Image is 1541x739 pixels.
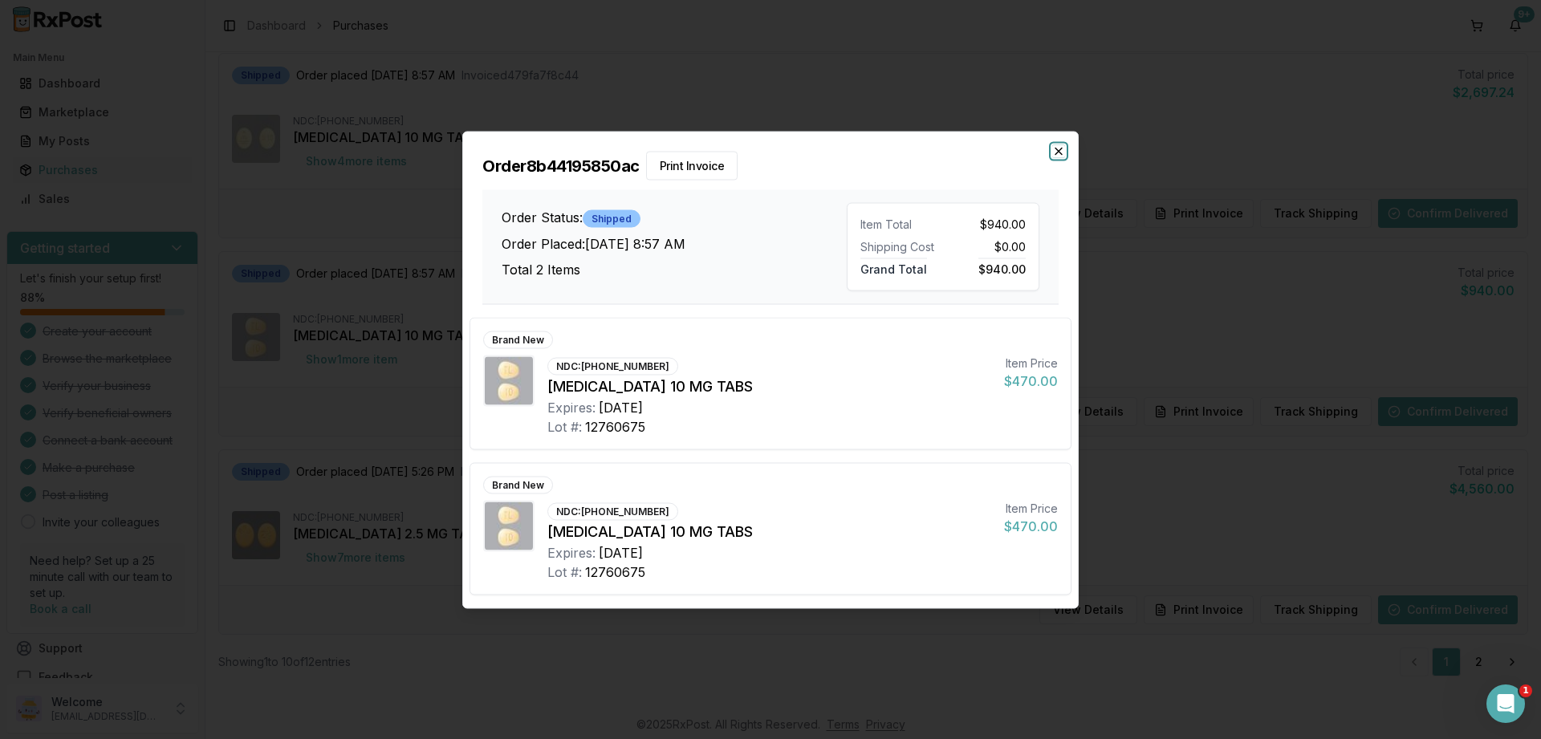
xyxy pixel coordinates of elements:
h3: Total 2 Items [502,260,847,279]
div: Item Price [1004,500,1058,516]
span: $940.00 [980,216,1026,232]
div: Item Total [860,216,937,232]
div: [MEDICAL_DATA] 10 MG TABS [547,375,991,397]
div: Expires: [547,542,596,562]
span: Grand Total [860,258,927,275]
div: NDC: [PHONE_NUMBER] [547,502,678,520]
div: 12760675 [585,416,645,436]
iframe: Intercom live chat [1486,684,1525,723]
div: [DATE] [599,542,643,562]
img: Trintellix 10 MG TABS [485,501,533,550]
div: Brand New [483,476,553,493]
span: $940.00 [978,258,1026,275]
img: Trintellix 10 MG TABS [485,356,533,404]
div: NDC: [PHONE_NUMBER] [547,357,678,375]
div: [DATE] [599,397,643,416]
span: 1 [1519,684,1532,697]
div: Expires: [547,397,596,416]
div: [MEDICAL_DATA] 10 MG TABS [547,520,991,542]
h2: Order 8b44195850ac [482,151,1059,180]
div: $470.00 [1004,371,1058,390]
div: $470.00 [1004,516,1058,535]
h3: Order Status: [502,208,847,228]
div: Brand New [483,331,553,348]
div: Lot #: [547,416,582,436]
h3: Order Placed: [DATE] 8:57 AM [502,234,847,254]
div: Shipped [583,210,640,228]
div: Item Price [1004,355,1058,371]
div: $0.00 [949,238,1026,254]
div: Lot #: [547,562,582,581]
button: Print Invoice [646,151,738,180]
div: 12760675 [585,562,645,581]
div: Shipping Cost [860,238,937,254]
